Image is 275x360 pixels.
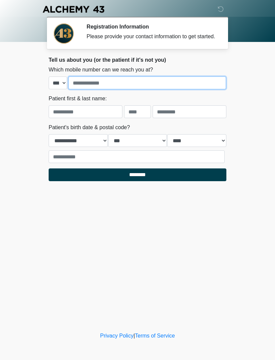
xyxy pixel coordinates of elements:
h2: Tell us about you (or the patient if it's not you) [49,57,226,63]
a: Privacy Policy [100,333,134,339]
label: Patient's birth date & postal code? [49,123,130,132]
div: Please provide your contact information to get started. [87,33,216,41]
a: | [133,333,135,339]
img: Agent Avatar [54,23,74,44]
label: Which mobile number can we reach you at? [49,66,153,74]
a: Terms of Service [135,333,175,339]
label: Patient first & last name: [49,95,107,103]
h2: Registration Information [87,23,216,30]
img: Alchemy 43 Logo [42,5,105,13]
